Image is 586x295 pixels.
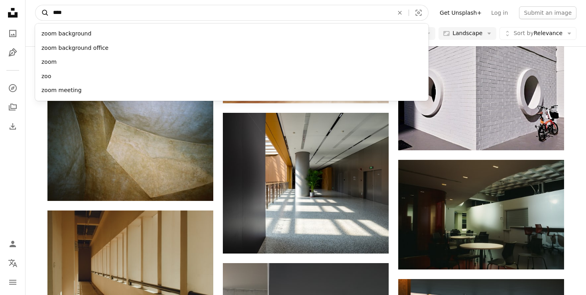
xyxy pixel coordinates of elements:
[398,160,564,269] img: A conference room with a projector screen and chairs
[435,6,486,19] a: Get Unsplash+
[499,27,576,40] button: Sort byRelevance
[486,6,513,19] a: Log in
[452,29,482,37] span: Landscape
[398,40,564,150] img: text
[5,99,21,115] a: Collections
[398,211,564,218] a: A conference room with a projector screen and chairs
[5,5,21,22] a: Home — Unsplash
[35,5,49,20] button: Search Unsplash
[391,5,409,20] button: Clear
[223,113,389,254] img: A long hallway with a plant in the middle of it
[5,26,21,41] a: Photos
[513,30,533,36] span: Sort by
[5,255,21,271] button: Language
[519,6,576,19] button: Submit an image
[35,83,429,98] div: zoom meeting
[47,141,213,148] a: beige and gray painted room
[35,69,429,84] div: zoo
[5,274,21,290] button: Menu
[5,80,21,96] a: Explore
[35,41,429,55] div: zoom background office
[35,5,429,21] form: Find visuals sitewide
[5,236,21,252] a: Log in / Sign up
[5,45,21,61] a: Illustrations
[35,55,429,69] div: zoom
[5,118,21,134] a: Download History
[223,179,389,187] a: A long hallway with a plant in the middle of it
[439,27,496,40] button: Landscape
[398,91,564,98] a: text
[409,5,428,20] button: Visual search
[513,29,562,37] span: Relevance
[35,27,429,41] div: zoom background
[47,262,213,269] a: Sunlight streams down a long, empty hallway.
[47,89,213,201] img: beige and gray painted room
